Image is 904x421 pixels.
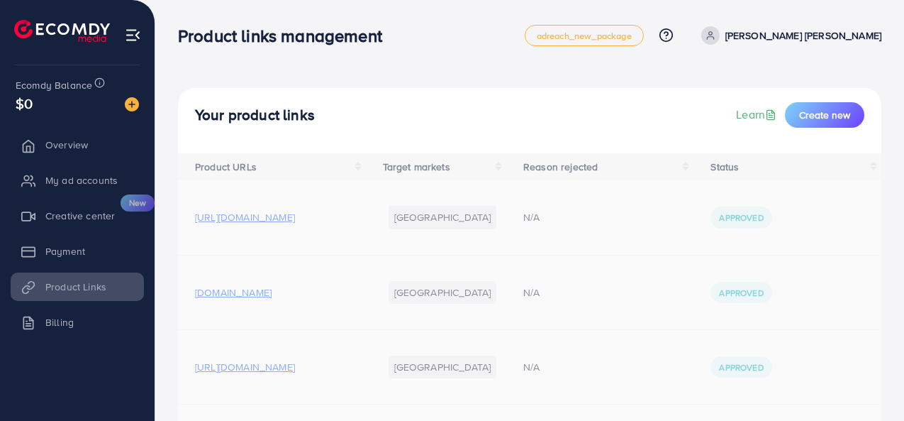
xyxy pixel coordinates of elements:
[725,27,881,44] p: [PERSON_NAME] [PERSON_NAME]
[125,27,141,43] img: menu
[16,93,33,114] span: $0
[125,97,139,111] img: image
[537,31,632,40] span: adreach_new_package
[799,108,850,122] span: Create new
[14,20,110,42] img: logo
[785,102,864,128] button: Create new
[736,106,779,123] a: Learn
[178,26,394,46] h3: Product links management
[525,25,644,46] a: adreach_new_package
[16,78,92,92] span: Ecomdy Balance
[195,106,315,124] h4: Your product links
[696,26,881,45] a: [PERSON_NAME] [PERSON_NAME]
